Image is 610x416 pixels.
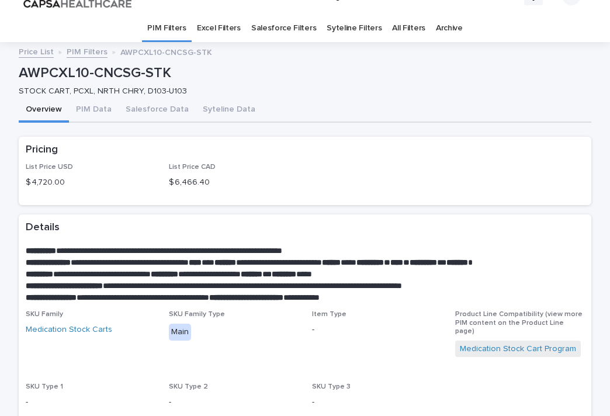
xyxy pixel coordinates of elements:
span: SKU Type 3 [312,383,351,390]
button: Salesforce Data [119,98,196,123]
p: - [312,324,441,336]
span: SKU Family [26,311,63,318]
span: SKU Type 2 [169,383,208,390]
div: Main [169,324,191,341]
span: List Price CAD [169,164,216,171]
a: Syteline Filters [327,15,382,42]
p: - [169,396,298,408]
button: Overview [19,98,69,123]
a: PIM Filters [147,15,186,42]
span: SKU Type 1 [26,383,63,390]
a: Medication Stock Carts [26,324,112,336]
p: - [312,396,441,408]
h2: Pricing [26,144,58,157]
p: $ 6,466.40 [169,176,298,189]
a: Salesforce Filters [251,15,316,42]
span: List Price USD [26,164,73,171]
a: PIM Filters [67,44,108,58]
button: PIM Data [69,98,119,123]
button: Syteline Data [196,98,262,123]
p: STOCK CART, PCXL, NRTH CHRY, D103-U103 [19,86,582,96]
a: All Filters [392,15,425,42]
span: Product Line Compatibility (view more PIM content on the Product Line page) [455,311,583,335]
a: Excel Filters [197,15,241,42]
span: SKU Family Type [169,311,225,318]
p: $ 4,720.00 [26,176,155,189]
span: Item Type [312,311,346,318]
p: AWPCXL10-CNCSG-STK [19,65,587,82]
p: - [26,396,155,408]
p: AWPCXL10-CNCSG-STK [120,45,212,58]
a: Price List [19,44,54,58]
a: Archive [436,15,463,42]
a: Medication Stock Cart Program [460,343,576,355]
h2: Details [26,221,60,234]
